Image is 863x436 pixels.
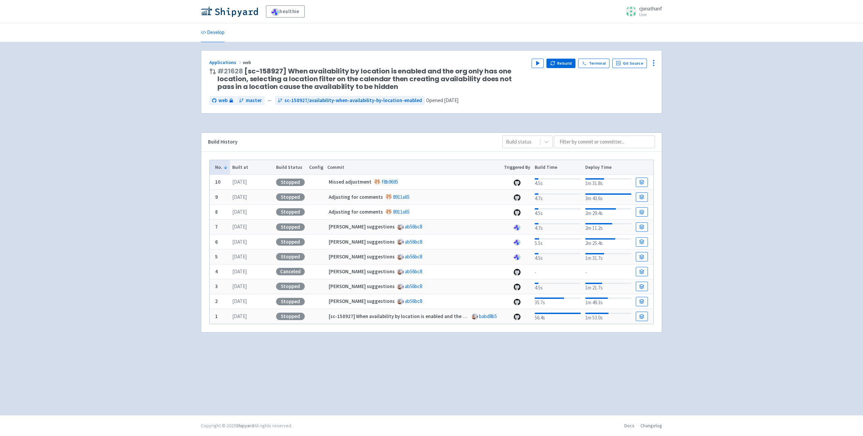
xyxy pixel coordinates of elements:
[636,237,648,247] a: Build Details
[329,298,395,304] strong: [PERSON_NAME] suggestions
[217,67,526,91] span: [sc-158927] When availability by location is enabled and the org only has one location, selecting...
[624,423,634,429] a: Docs
[405,283,422,289] a: ab56bc8
[232,268,247,275] time: [DATE]
[215,283,218,289] b: 3
[276,223,305,231] div: Stopped
[215,209,218,215] b: 8
[329,253,395,260] strong: [PERSON_NAME] suggestions
[329,239,395,245] strong: [PERSON_NAME] suggestions
[276,268,305,275] div: Canceled
[218,97,228,104] span: web
[636,252,648,261] a: Build Details
[535,311,581,322] div: 56.4s
[329,209,383,215] strong: Adjusting for comments
[535,296,581,307] div: 35.7s
[232,283,247,289] time: [DATE]
[232,313,247,319] time: [DATE]
[276,193,305,201] div: Stopped
[535,207,581,217] div: 4.5s
[208,138,492,146] div: Build History
[285,97,422,104] span: sc-158927/availability-when-availability-by-location-enabled
[578,59,609,68] a: Terminal
[274,160,307,175] th: Build Status
[636,192,648,202] a: Build Details
[546,59,575,68] button: Rebuild
[641,423,662,429] a: Changelog
[535,237,581,247] div: 5.5s
[232,253,247,260] time: [DATE]
[215,298,218,304] b: 2
[230,160,274,175] th: Built at
[276,253,305,260] div: Stopped
[275,96,425,105] a: sc-158927/availability-when-availability-by-location-enabled
[535,281,581,292] div: 4.5s
[622,6,662,17] a: cjonathanf User
[215,179,220,185] b: 10
[585,192,631,203] div: 3m 43.6s
[636,312,648,321] a: Build Details
[307,160,325,175] th: Config
[215,164,228,171] button: No.
[585,237,631,247] div: 2m 25.4s
[393,194,410,200] a: 8911a65
[585,222,631,232] div: 2m 11.2s
[201,23,225,42] a: Develop
[232,223,247,230] time: [DATE]
[535,252,581,262] div: 4.5s
[535,222,581,232] div: 4.7s
[232,179,247,185] time: [DATE]
[329,223,395,230] strong: [PERSON_NAME] suggestions
[639,12,662,17] small: User
[636,297,648,306] a: Build Details
[636,267,648,276] a: Build Details
[276,208,305,216] div: Stopped
[532,59,544,68] button: Play
[325,160,502,175] th: Commit
[636,207,648,217] a: Build Details
[583,160,633,175] th: Deploy Time
[215,313,218,319] b: 1
[329,268,395,275] strong: [PERSON_NAME] suggestions
[217,66,243,76] a: #21628
[405,223,422,230] a: ab56bc8
[236,96,265,105] a: master
[585,281,631,292] div: 1m 21.7s
[201,422,292,429] div: Copyright © 2025 All rights reserved.
[215,223,218,230] b: 7
[232,194,247,200] time: [DATE]
[215,194,218,200] b: 9
[209,59,243,65] a: Applications
[612,59,647,68] a: Git Source
[215,239,218,245] b: 6
[405,239,422,245] a: ab56bc8
[426,97,458,103] span: Opened
[276,298,305,305] div: Stopped
[393,209,410,215] a: 8911a65
[243,59,252,65] span: web
[276,313,305,320] div: Stopped
[535,192,581,203] div: 4.7s
[532,160,583,175] th: Build Time
[246,97,262,104] span: master
[232,298,247,304] time: [DATE]
[585,177,631,187] div: 1m 31.8s
[585,207,631,217] div: 2m 29.4s
[585,311,631,322] div: 1m 53.0s
[585,296,631,307] div: 1m 49.3s
[276,238,305,246] div: Stopped
[329,194,383,200] strong: Adjusting for comments
[215,268,218,275] b: 4
[209,96,236,105] a: web
[405,298,422,304] a: ab56bc8
[405,268,422,275] a: ab56bc8
[585,252,631,262] div: 1m 31.7s
[329,283,395,289] strong: [PERSON_NAME] suggestions
[502,160,533,175] th: Triggered By
[444,97,458,103] time: [DATE]
[236,423,254,429] a: Shipyard
[329,313,811,319] strong: [sc-158927] When availability by location is enabled and the org only has one location, selecting...
[382,179,398,185] a: f8b9695
[276,283,305,290] div: Stopped
[232,209,247,215] time: [DATE]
